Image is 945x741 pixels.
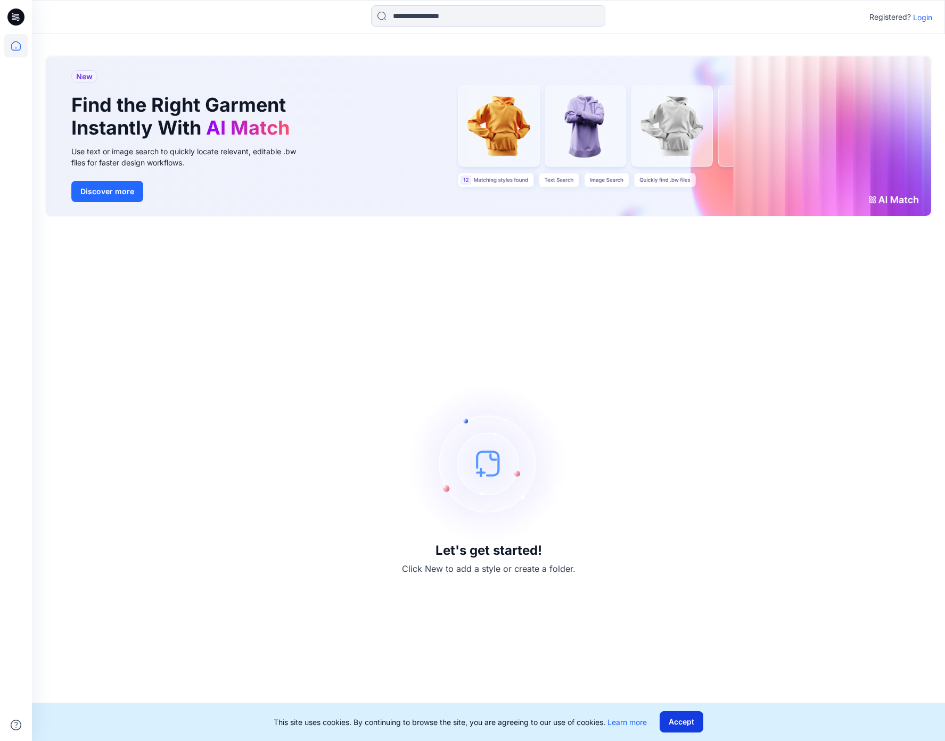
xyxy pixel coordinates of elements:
[869,11,911,23] p: Registered?
[71,146,311,168] div: Use text or image search to quickly locate relevant, editable .bw files for faster design workflows.
[76,70,93,83] span: New
[607,718,647,727] a: Learn more
[402,562,576,575] p: Click New to add a style or create a folder.
[71,181,143,202] button: Discover more
[274,717,647,728] p: This site uses cookies. By continuing to browse the site, you are agreeing to our use of cookies.
[206,116,290,139] span: AI Match
[660,711,703,732] button: Accept
[913,12,932,23] p: Login
[409,384,569,543] img: empty-state-image.svg
[435,543,542,558] h3: Let's get started!
[71,94,295,139] h1: Find the Right Garment Instantly With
